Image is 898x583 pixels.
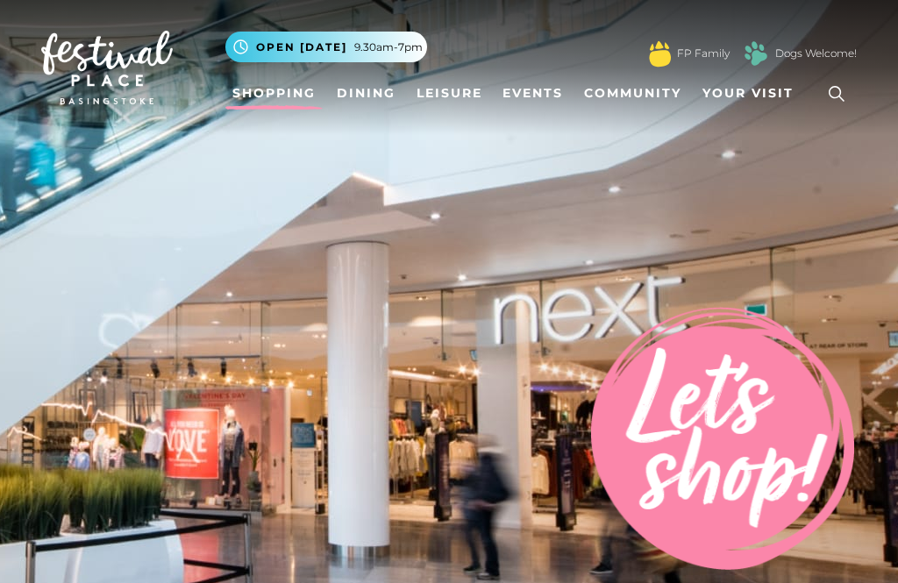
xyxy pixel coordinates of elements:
span: Your Visit [702,84,794,103]
img: Festival Place Logo [41,31,173,104]
a: Events [495,77,570,110]
a: FP Family [677,46,730,61]
a: Leisure [410,77,489,110]
span: 9.30am-7pm [354,39,423,55]
a: Shopping [225,77,323,110]
a: Your Visit [695,77,809,110]
a: Dogs Welcome! [775,46,857,61]
span: Open [DATE] [256,39,347,55]
button: Open [DATE] 9.30am-7pm [225,32,427,62]
a: Community [577,77,688,110]
a: Dining [330,77,403,110]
